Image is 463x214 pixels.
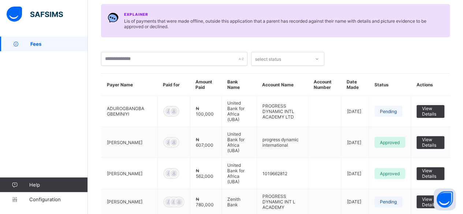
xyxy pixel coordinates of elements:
th: Account Number [308,74,341,96]
span: Help [29,182,87,188]
span: ₦ 100,000 [196,106,214,117]
img: Chat.054c5d80b312491b9f15f6fadeacdca6.svg [108,12,119,23]
span: Approved [380,171,400,176]
th: Paid for [157,74,190,96]
button: Open asap [434,188,456,210]
td: United Bank for Africa (UBA) [222,127,257,158]
span: ₦ 780,000 [196,196,214,207]
span: Pending [380,199,397,204]
span: View Details [422,196,439,207]
span: [PERSON_NAME] [107,199,152,204]
div: select status [255,52,281,66]
td: [DATE] [341,96,369,127]
td: [DATE] [341,158,369,189]
th: Bank Name [222,74,257,96]
th: Actions [411,74,450,96]
span: Pending [380,109,397,114]
span: Lis of payments that were made offline, outside this application that a parent has recorded again... [124,18,443,29]
th: Account Name [257,74,308,96]
td: progress dynamic international [257,127,308,158]
span: ₦ 607,000 [196,137,213,148]
span: Configuration [29,196,87,202]
th: Date Made [341,74,369,96]
span: ADUROGBANGBA GBEMINIYI [107,106,152,117]
span: Fees [30,41,88,47]
td: United Bank for Africa (UBA) [222,158,257,189]
span: [PERSON_NAME] [107,140,152,145]
span: View Details [422,168,439,179]
td: 1019662812 [257,158,308,189]
span: View Details [422,106,439,117]
td: [DATE] [341,127,369,158]
td: United Bank for Africa (UBA) [222,96,257,127]
th: Amount Paid [190,74,221,96]
span: [PERSON_NAME] [107,171,152,176]
th: Status [369,74,411,96]
span: Approved [380,140,400,145]
span: ₦ 562,000 [196,168,213,179]
td: PROGRESS DYNAMIC INTL ACADEMY LTD [257,96,308,127]
span: View Details [422,137,439,148]
span: Explainer [124,12,148,16]
img: safsims [7,7,63,22]
th: Payer Name [101,74,158,96]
